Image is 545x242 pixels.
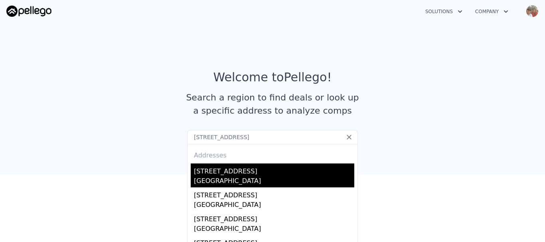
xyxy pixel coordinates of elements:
div: [STREET_ADDRESS] [194,163,354,176]
div: Save properties to see them here [68,221,477,234]
div: [STREET_ADDRESS] [194,187,354,200]
button: Solutions [419,4,469,19]
div: [GEOGRAPHIC_DATA] [194,224,354,235]
input: Search an address or region... [187,130,358,144]
img: avatar [526,5,539,18]
div: Search a region to find deals or look up a specific address to analyze comps [183,91,362,117]
div: [STREET_ADDRESS] [194,211,354,224]
div: [GEOGRAPHIC_DATA] [194,200,354,211]
div: [GEOGRAPHIC_DATA] [194,176,354,187]
div: Addresses [191,144,354,163]
button: Company [469,4,515,19]
div: Welcome to Pellego ! [213,70,332,85]
img: Pellego [6,6,51,17]
div: Saved Properties [68,200,477,214]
